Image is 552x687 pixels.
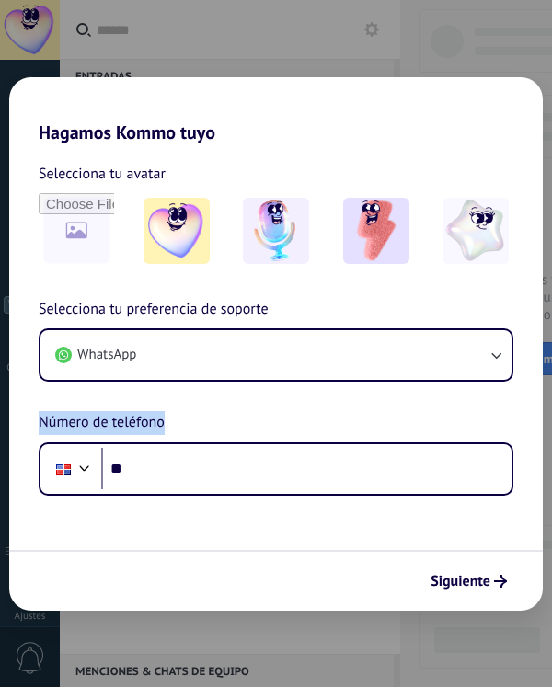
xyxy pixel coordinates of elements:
span: WhatsApp [77,346,136,364]
img: -3.jpeg [343,198,409,264]
button: Siguiente [422,566,515,597]
span: Número de teléfono [39,411,165,435]
img: -2.jpeg [243,198,309,264]
div: Dominican Republic: + 1 [46,450,81,488]
img: -1.jpeg [144,198,210,264]
span: Selecciona tu preferencia de soporte [39,298,269,322]
h2: Hagamos Kommo tuyo [9,77,543,143]
img: -4.jpeg [443,198,509,264]
button: WhatsApp [40,330,512,380]
span: Selecciona tu avatar [39,162,166,186]
span: Siguiente [431,575,490,588]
